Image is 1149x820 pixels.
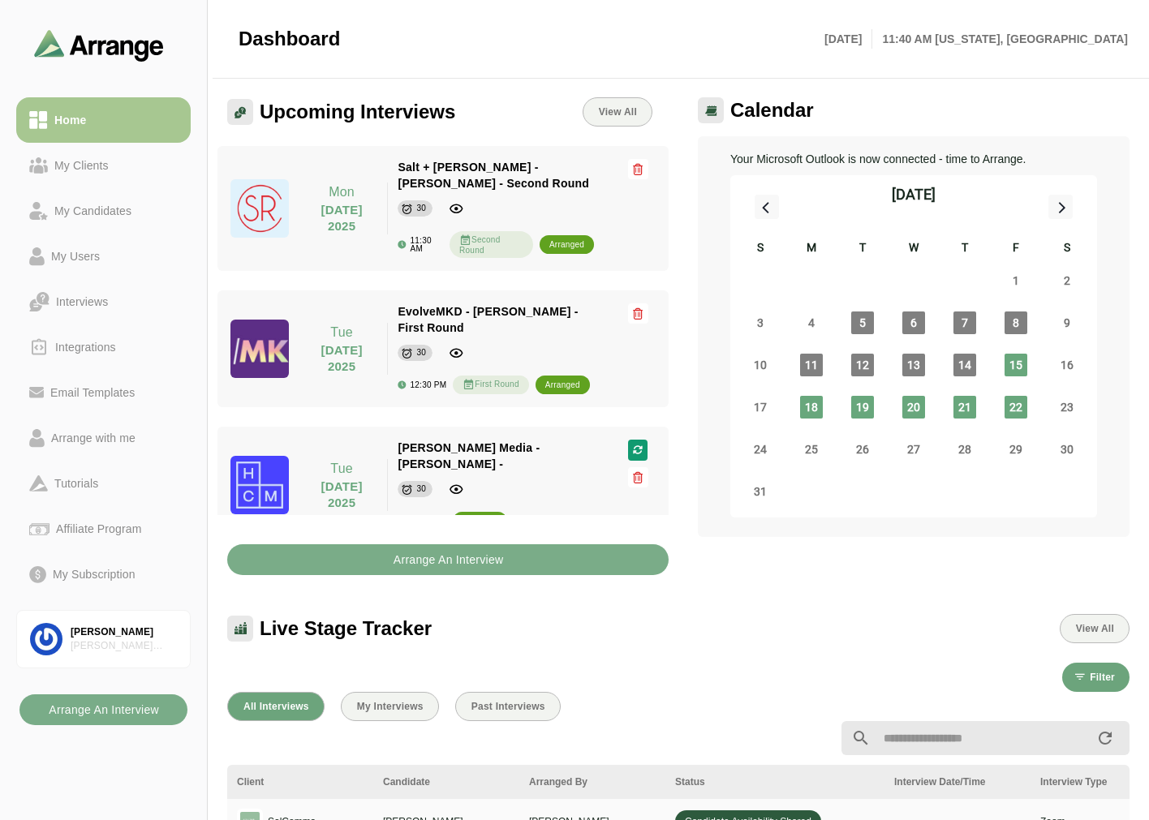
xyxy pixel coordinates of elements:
div: Interviews [49,292,114,311]
a: Interviews [16,279,191,324]
div: T [837,238,889,260]
span: Thursday, August 21, 2025 [953,396,976,419]
p: [DATE] [824,29,872,49]
a: Integrations [16,324,191,370]
div: My Clients [48,156,115,175]
span: Upcoming Interviews [260,100,455,124]
span: [PERSON_NAME] Media - [PERSON_NAME] - [398,441,540,470]
span: Monday, August 18, 2025 [800,396,823,419]
div: 11:30 AM [398,237,443,253]
p: Tue [306,323,378,342]
div: arranged [549,237,584,253]
span: Wednesday, August 6, 2025 [902,311,925,334]
span: Salt + [PERSON_NAME] - [PERSON_NAME] - Second Round [398,161,589,190]
div: Arrange with me [45,428,142,448]
span: Saturday, August 9, 2025 [1056,311,1078,334]
span: Tuesday, August 19, 2025 [851,396,874,419]
p: Your Microsoft Outlook is now connected - time to Arrange. [730,149,1097,169]
b: Arrange An Interview [48,694,159,725]
span: Thursday, August 7, 2025 [953,311,976,334]
div: 30 [416,481,426,497]
span: Monday, August 25, 2025 [800,438,823,461]
span: Saturday, August 16, 2025 [1056,354,1078,376]
div: Home [48,110,93,130]
div: 30 [416,345,426,361]
button: Arrange An Interview [19,694,187,725]
div: Candidate [383,775,510,789]
span: Sunday, August 24, 2025 [749,438,772,461]
div: Arranged By [529,775,656,789]
a: Tutorials [16,461,191,506]
div: Client [237,775,364,789]
a: Home [16,97,191,143]
p: [DATE] 2025 [306,479,378,511]
div: Interview Date/Time [894,775,1021,789]
p: Mon [306,182,378,202]
span: Friday, August 22, 2025 [1005,396,1027,419]
span: Friday, August 29, 2025 [1005,438,1027,461]
img: evolvemkd-logo.jpg [230,320,289,378]
a: My Subscription [16,552,191,597]
p: 11:40 AM [US_STATE], [GEOGRAPHIC_DATA] [872,29,1128,49]
img: arrangeai-name-small-logo.4d2b8aee.svg [34,29,164,61]
span: Tuesday, August 5, 2025 [851,311,874,334]
span: All Interviews [243,701,309,712]
span: Monday, August 11, 2025 [800,354,823,376]
span: Saturday, August 2, 2025 [1056,269,1078,292]
b: Arrange An Interview [393,544,504,575]
div: Status [675,775,875,789]
p: Tue [306,459,378,479]
span: Tuesday, August 26, 2025 [851,438,874,461]
div: arranged [463,513,497,530]
div: M [786,238,837,260]
div: Affiliate Program [49,519,148,539]
span: Thursday, August 28, 2025 [953,438,976,461]
span: View All [598,106,637,118]
span: Sunday, August 10, 2025 [749,354,772,376]
span: View All [1075,623,1114,634]
button: Past Interviews [455,692,561,721]
div: W [889,238,940,260]
a: [PERSON_NAME][PERSON_NAME] Associates [16,610,191,668]
div: First Round [453,376,528,394]
span: EvolveMKD - [PERSON_NAME] - First Round [398,305,578,334]
a: View All [583,97,652,127]
div: F [990,238,1041,260]
i: appended action [1095,728,1115,748]
span: Sunday, August 31, 2025 [749,480,772,503]
div: My Users [45,247,106,266]
a: Arrange with me [16,415,191,461]
a: My Candidates [16,188,191,234]
span: Thursday, August 14, 2025 [953,354,976,376]
div: S [1041,238,1092,260]
span: Dashboard [239,27,340,51]
span: Calendar [730,98,814,122]
span: Wednesday, August 27, 2025 [902,438,925,461]
button: Filter [1062,663,1130,692]
span: Friday, August 1, 2025 [1005,269,1027,292]
div: arranged [545,377,580,393]
a: Email Templates [16,370,191,415]
div: S [735,238,786,260]
p: [DATE] 2025 [306,342,378,375]
button: My Interviews [341,692,439,721]
span: Tuesday, August 12, 2025 [851,354,874,376]
div: Second Round [450,231,533,258]
span: Sunday, August 3, 2025 [749,311,772,334]
span: Saturday, August 30, 2025 [1056,438,1078,461]
div: My Subscription [46,565,142,584]
span: Sunday, August 17, 2025 [749,396,772,419]
img: Salt-and-Ruttner-logo.jpg [230,179,289,238]
span: Saturday, August 23, 2025 [1056,396,1078,419]
span: My Interviews [356,701,424,712]
button: All Interviews [227,692,325,721]
div: [PERSON_NAME] Associates [71,639,177,653]
img: hannah_cranston_media_logo.jpg [230,456,289,514]
div: [PERSON_NAME] [71,625,177,639]
button: Arrange An Interview [227,544,669,575]
div: T [939,238,990,260]
a: My Users [16,234,191,279]
div: Email Templates [44,383,141,402]
div: Integrations [49,337,123,357]
div: Tutorials [48,474,105,493]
